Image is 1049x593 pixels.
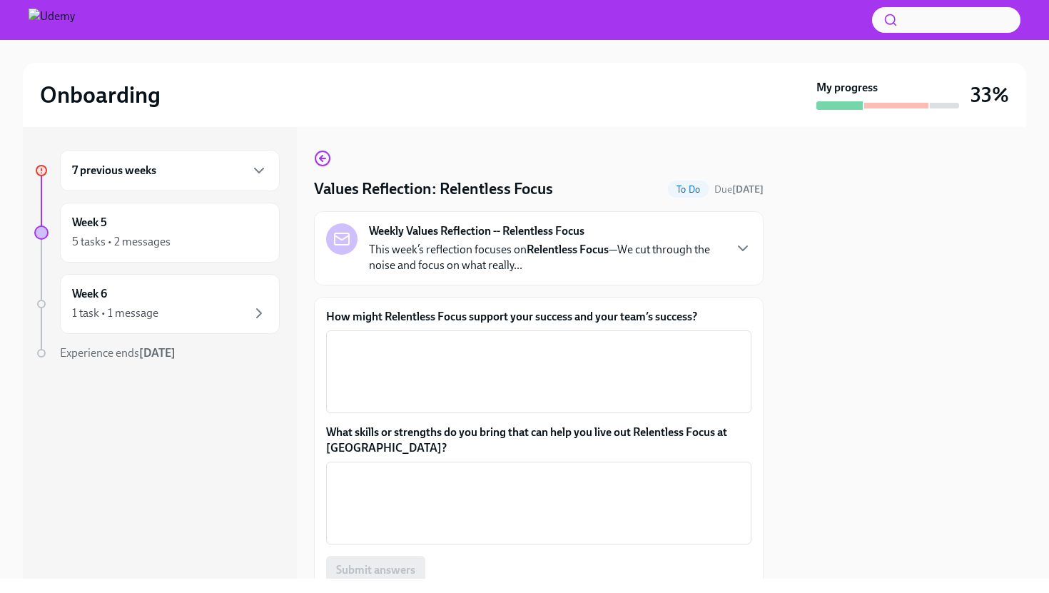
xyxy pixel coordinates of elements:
strong: [DATE] [139,346,176,360]
span: To Do [668,184,709,195]
span: Experience ends [60,346,176,360]
strong: Relentless Focus [527,243,609,256]
img: Udemy [29,9,75,31]
span: August 13th, 2025 02:00 [714,183,764,196]
h3: 33% [971,82,1009,108]
span: Due [714,183,764,196]
label: What skills or strengths do you bring that can help you live out Relentless Focus at [GEOGRAPHIC_... [326,425,751,456]
h4: Values Reflection: Relentless Focus [314,178,553,200]
strong: [DATE] [732,183,764,196]
div: 7 previous weeks [60,150,280,191]
h6: 7 previous weeks [72,163,156,178]
strong: Weekly Values Reflection -- Relentless Focus [369,223,584,239]
div: 1 task • 1 message [72,305,158,321]
p: This week’s reflection focuses on —We cut through the noise and focus on what really... [369,242,723,273]
h2: Onboarding [40,81,161,109]
a: Week 61 task • 1 message [34,274,280,334]
h6: Week 6 [72,286,107,302]
strong: My progress [816,80,878,96]
a: Week 55 tasks • 2 messages [34,203,280,263]
h6: Week 5 [72,215,107,230]
div: 5 tasks • 2 messages [72,234,171,250]
label: How might Relentless Focus support your success and your team’s success? [326,309,751,325]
